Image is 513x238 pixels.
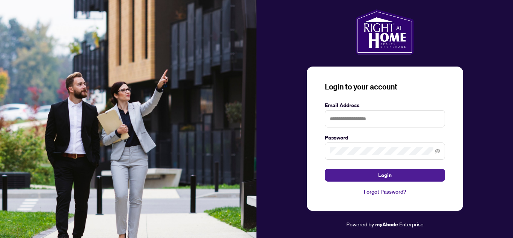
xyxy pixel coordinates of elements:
[378,169,392,181] span: Login
[325,188,445,196] a: Forgot Password?
[325,169,445,182] button: Login
[375,220,398,229] a: myAbode
[346,221,374,227] span: Powered by
[399,221,424,227] span: Enterprise
[325,101,445,109] label: Email Address
[325,133,445,142] label: Password
[435,149,440,154] span: eye-invisible
[325,82,445,92] h3: Login to your account
[356,9,414,55] img: ma-logo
